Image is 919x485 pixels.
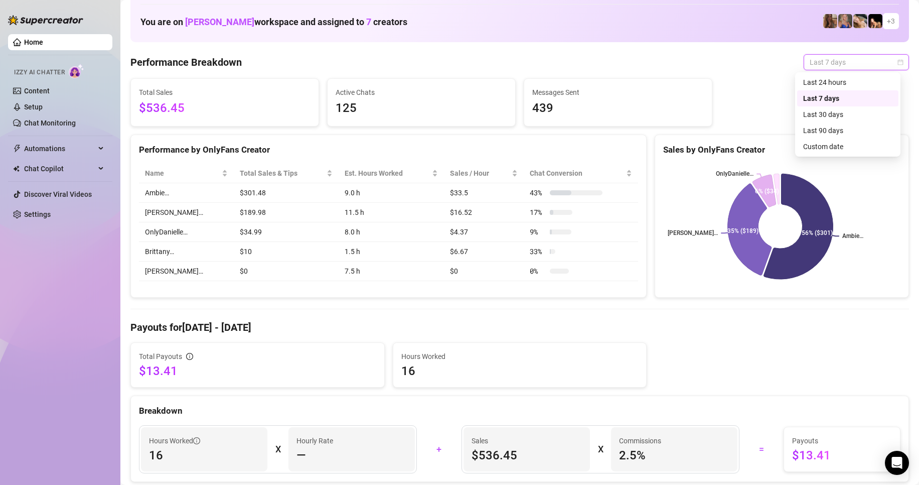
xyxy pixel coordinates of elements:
text: OnlyDanielle… [716,171,754,178]
td: $4.37 [444,222,524,242]
a: Settings [24,210,51,218]
td: $6.67 [444,242,524,262]
span: Total Payouts [139,351,182,362]
span: Sales [472,435,582,446]
td: 1.5 h [339,242,444,262]
td: 8.0 h [339,222,444,242]
td: OnlyDanielle… [139,222,234,242]
img: Brittany️‍ [868,14,882,28]
div: Last 90 days [797,123,898,139]
td: Ambie… [139,183,234,203]
div: X [275,441,280,457]
div: + [423,441,455,457]
th: Sales / Hour [444,164,524,183]
img: daniellerose [823,14,837,28]
article: Commissions [619,435,661,446]
span: 16 [401,363,639,379]
img: OnlyDanielle [853,14,867,28]
a: Setup [24,103,43,111]
div: = [745,441,778,457]
span: Automations [24,141,95,157]
span: 0 % [530,266,546,277]
td: $189.98 [234,203,339,222]
span: Last 7 days [810,55,903,70]
span: 125 [336,99,507,118]
span: Chat Copilot [24,161,95,177]
div: Last 90 days [803,125,892,136]
article: Hourly Rate [296,435,333,446]
span: Payouts [792,435,892,446]
img: Chat Copilot [13,165,20,172]
span: Total Sales & Tips [240,168,325,179]
span: Hours Worked [401,351,639,362]
div: Last 30 days [797,106,898,123]
span: calendar [897,59,903,65]
span: $13.41 [792,447,892,463]
span: $536.45 [472,447,582,463]
td: 7.5 h [339,262,444,281]
td: $0 [234,262,339,281]
span: 9 % [530,226,546,237]
th: Name [139,164,234,183]
div: Est. Hours Worked [345,168,430,179]
div: Open Intercom Messenger [885,451,909,475]
span: 43 % [530,187,546,198]
div: Custom date [797,139,898,155]
div: Performance by OnlyFans Creator [139,143,638,157]
span: info-circle [186,353,193,360]
td: $301.48 [234,183,339,203]
span: Active Chats [336,87,507,98]
span: Izzy AI Chatter [14,68,65,77]
img: logo-BBDzfeDw.svg [8,15,83,25]
text: [PERSON_NAME]… [668,230,718,237]
td: 9.0 h [339,183,444,203]
div: X [598,441,603,457]
div: Last 7 days [797,90,898,106]
div: Last 24 hours [803,77,892,88]
span: — [296,447,306,463]
span: Sales / Hour [450,168,510,179]
span: [PERSON_NAME] [185,17,254,27]
span: 2.5 % [619,447,729,463]
span: 439 [532,99,704,118]
h1: You are on workspace and assigned to creators [140,17,407,28]
a: Chat Monitoring [24,119,76,127]
h4: Performance Breakdown [130,55,242,69]
span: thunderbolt [13,145,21,153]
span: info-circle [193,437,200,444]
span: Messages Sent [532,87,704,98]
div: Sales by OnlyFans Creator [663,143,900,157]
span: Name [145,168,220,179]
td: $33.5 [444,183,524,203]
td: 11.5 h [339,203,444,222]
div: Breakdown [139,404,900,418]
img: AI Chatter [69,64,84,78]
span: Total Sales [139,87,311,98]
div: Custom date [803,141,892,152]
span: $13.41 [139,363,376,379]
span: 33 % [530,246,546,257]
span: 16 [149,447,259,463]
span: 7 [366,17,371,27]
a: Home [24,38,43,46]
a: Discover Viral Videos [24,190,92,198]
span: Hours Worked [149,435,200,446]
td: $16.52 [444,203,524,222]
td: $0 [444,262,524,281]
td: Brittany️‍… [139,242,234,262]
text: Ambie… [842,233,863,240]
td: $34.99 [234,222,339,242]
span: $536.45 [139,99,311,118]
div: Last 7 days [803,93,892,104]
span: Chat Conversion [530,168,624,179]
div: Last 30 days [803,109,892,120]
th: Total Sales & Tips [234,164,339,183]
th: Chat Conversion [524,164,638,183]
h4: Payouts for [DATE] - [DATE] [130,320,909,334]
div: Last 24 hours [797,74,898,90]
a: Content [24,87,50,95]
span: 17 % [530,207,546,218]
span: + 3 [887,16,895,27]
td: [PERSON_NAME]… [139,203,234,222]
td: [PERSON_NAME]… [139,262,234,281]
